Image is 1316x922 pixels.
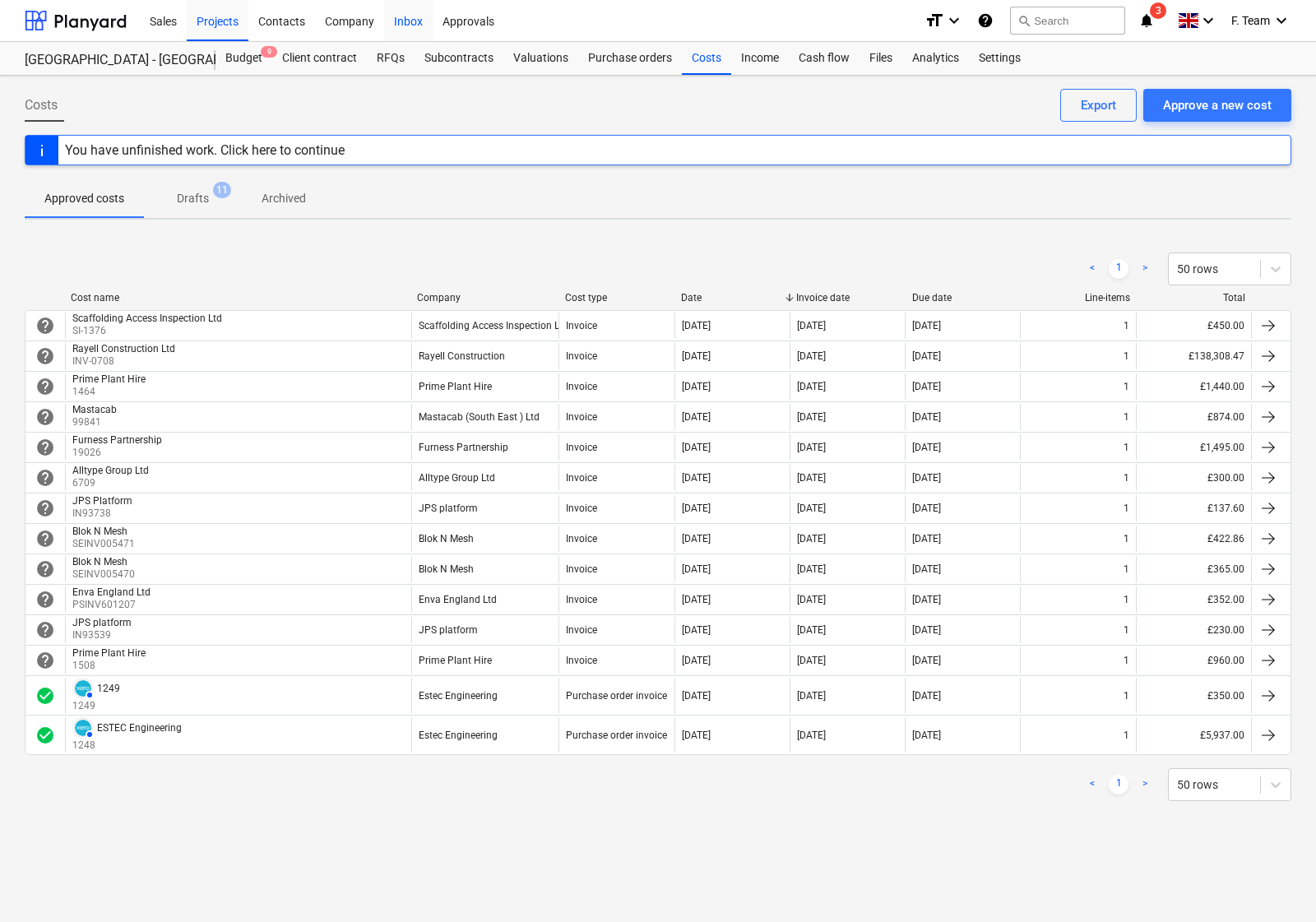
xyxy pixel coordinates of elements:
[72,404,117,415] div: Mastacab
[797,730,826,741] div: [DATE]
[912,381,941,392] div: [DATE]
[912,442,941,453] div: [DATE]
[72,343,175,354] div: Rayell Construction Ltd
[1082,775,1102,795] a: Previous page
[1198,11,1218,30] i: keyboard_arrow_down
[682,320,711,331] div: [DATE]
[969,42,1031,75] div: Settings
[25,52,196,69] div: [GEOGRAPHIC_DATA] - [GEOGRAPHIC_DATA] ([PERSON_NAME][GEOGRAPHIC_DATA])
[977,11,994,30] i: Knowledge base
[682,442,711,453] div: [DATE]
[912,594,941,605] div: [DATE]
[681,292,783,303] div: Date
[72,495,132,507] div: JPS Platform
[35,590,55,609] div: Invoice is waiting for an approval
[72,739,182,753] p: 1248
[35,377,55,396] span: help
[566,411,597,423] div: Invoice
[912,655,941,666] div: [DATE]
[419,503,478,514] div: JPS platform
[860,42,902,75] a: Files
[72,507,136,521] p: IN93738
[1136,617,1251,643] div: £230.00
[1272,11,1291,30] i: keyboard_arrow_down
[97,722,182,734] div: ESTEC Engineering
[419,594,497,605] div: Enva England Ltd
[72,659,149,673] p: 1508
[682,411,711,423] div: [DATE]
[35,529,55,549] div: Invoice is waiting for an approval
[1124,690,1129,702] div: 1
[1231,14,1270,27] span: F. Team
[731,42,789,75] div: Income
[1124,381,1129,392] div: 1
[72,385,149,399] p: 1464
[1234,843,1316,922] iframe: Chat Widget
[682,381,711,392] div: [DATE]
[72,476,152,490] p: 6709
[215,42,272,75] div: Budget
[797,350,826,362] div: [DATE]
[797,655,826,666] div: [DATE]
[1136,434,1251,461] div: £1,495.00
[578,42,682,75] a: Purchase orders
[682,472,711,484] div: [DATE]
[65,142,345,158] div: You have unfinished work. Click here to continue
[566,320,597,331] div: Invoice
[566,655,597,666] div: Invoice
[35,559,55,579] div: Invoice is waiting for an approval
[912,563,941,575] div: [DATE]
[35,620,55,640] div: Invoice is waiting for an approval
[35,559,55,579] span: help
[1124,503,1129,514] div: 1
[1136,647,1251,674] div: £960.00
[682,350,711,362] div: [DATE]
[419,350,505,362] div: Rayell Construction
[797,594,826,605] div: [DATE]
[419,381,492,392] div: Prime Plant Hire
[72,446,165,460] p: 19026
[566,730,667,741] div: Purchase order invoice
[72,324,225,338] p: SI-1376
[1124,350,1129,362] div: 1
[213,182,231,198] span: 11
[682,594,711,605] div: [DATE]
[912,533,941,544] div: [DATE]
[566,472,597,484] div: Invoice
[566,350,597,362] div: Invoice
[789,42,860,75] div: Cash flow
[72,434,162,446] div: Furness Partnership
[97,683,120,694] div: 1249
[1124,472,1129,484] div: 1
[35,686,55,706] div: Invoice was approved
[35,590,55,609] span: help
[72,617,132,628] div: JPS platform
[1124,442,1129,453] div: 1
[261,46,277,58] span: 9
[419,533,474,544] div: Blok N Mesh
[1136,526,1251,552] div: £422.86
[682,690,711,702] div: [DATE]
[912,292,1014,303] div: Due date
[503,42,578,75] div: Valuations
[797,690,826,702] div: [DATE]
[72,537,135,551] p: SEINV005471
[262,190,306,207] p: Archived
[566,381,597,392] div: Invoice
[72,415,120,429] p: 99841
[419,320,568,331] div: Scaffolding Access Inspection Ltd
[35,468,55,488] div: Invoice is waiting for an approval
[25,95,58,115] span: Costs
[419,563,474,575] div: Blok N Mesh
[72,586,151,598] div: Enva England Ltd
[419,411,540,423] div: Mastacab (South East ) Ltd
[419,730,498,741] div: Estec Engineering
[682,655,711,666] div: [DATE]
[35,686,55,706] span: check_circle
[35,498,55,518] div: Invoice is waiting for an approval
[797,411,826,423] div: [DATE]
[35,468,55,488] span: help
[72,647,146,659] div: Prime Plant Hire
[419,690,498,702] div: Estec Engineering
